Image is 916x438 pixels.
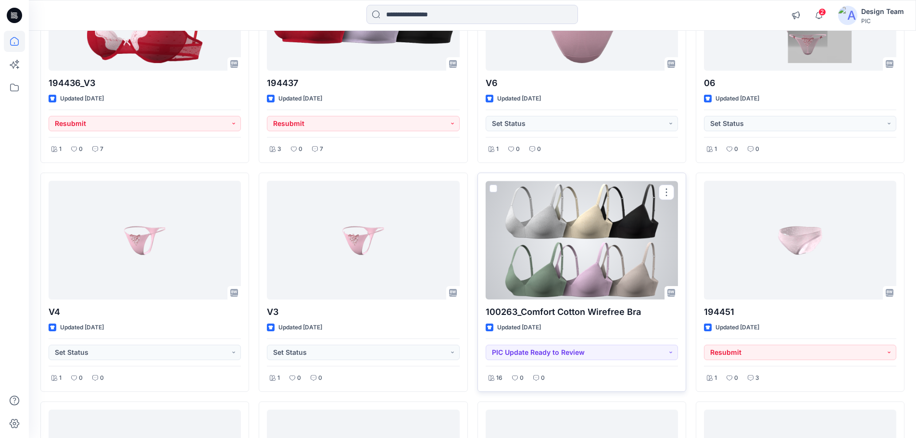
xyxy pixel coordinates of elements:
a: 100263_Comfort Cotton Wirefree Bra [486,181,678,300]
p: 0 [520,373,524,383]
p: 16 [496,373,502,383]
p: 0 [541,373,545,383]
p: 0 [297,373,301,383]
a: 194451 [704,181,896,300]
p: V3 [267,305,459,319]
p: Updated [DATE] [60,94,104,104]
p: 7 [320,144,323,154]
p: 3 [755,373,759,383]
p: 1 [715,373,717,383]
a: V3 [267,181,459,300]
p: 194451 [704,305,896,319]
p: 1 [59,144,62,154]
p: 0 [516,144,520,154]
p: 7 [100,144,103,154]
p: 194437 [267,76,459,90]
p: 0 [734,373,738,383]
p: 1 [715,144,717,154]
span: 2 [818,8,826,16]
p: Updated [DATE] [715,94,759,104]
p: 194436_V3 [49,76,241,90]
p: V4 [49,305,241,319]
p: 0 [299,144,302,154]
p: 0 [734,144,738,154]
p: 0 [318,373,322,383]
p: 0 [755,144,759,154]
p: Updated [DATE] [278,94,322,104]
p: 3 [277,144,281,154]
p: 0 [537,144,541,154]
img: avatar [838,6,857,25]
p: 1 [59,373,62,383]
p: 100263_Comfort Cotton Wirefree Bra [486,305,678,319]
a: V4 [49,181,241,300]
p: 0 [79,373,83,383]
p: Updated [DATE] [278,323,322,333]
p: 1 [277,373,280,383]
p: 1 [496,144,499,154]
p: Updated [DATE] [497,94,541,104]
div: Design Team [861,6,904,17]
p: 0 [79,144,83,154]
p: Updated [DATE] [497,323,541,333]
p: 0 [100,373,104,383]
p: V6 [486,76,678,90]
p: Updated [DATE] [60,323,104,333]
p: 06 [704,76,896,90]
div: PIC [861,17,904,25]
p: Updated [DATE] [715,323,759,333]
